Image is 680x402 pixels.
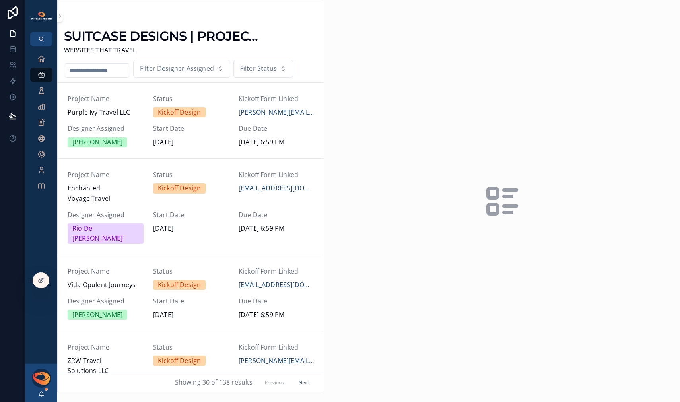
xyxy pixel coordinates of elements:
[175,377,253,388] span: Showing 30 of 138 results
[133,60,230,78] button: Select Button
[158,280,201,290] div: Kickoff Design
[68,124,144,134] span: Designer Assigned
[239,266,315,277] span: Kickoff Form Linked
[239,183,315,194] a: [EMAIL_ADDRESS][DOMAIN_NAME]
[153,266,229,277] span: Status
[153,94,229,104] span: Status
[153,296,229,307] span: Start Date
[239,296,315,307] span: Due Date
[68,107,144,118] span: Purple Ivy Travel LLC
[25,46,57,204] div: scrollable content
[153,124,229,134] span: Start Date
[68,170,144,180] span: Project Name
[68,296,144,307] span: Designer Assigned
[233,60,293,78] button: Select Button
[239,210,315,220] span: Due Date
[153,210,229,220] span: Start Date
[68,210,144,220] span: Designer Assigned
[64,45,258,56] span: WEBSITES THAT TRAVEL
[153,342,229,353] span: Status
[68,280,144,290] span: Vida Opulent Journeys
[239,107,315,118] a: [PERSON_NAME][EMAIL_ADDRESS][PERSON_NAME][DOMAIN_NAME]
[239,170,315,180] span: Kickoff Form Linked
[64,27,258,45] h1: SUITCASE DESIGNS | PROJECTS
[239,137,315,148] span: [DATE] 6:59 PM
[72,310,122,320] div: [PERSON_NAME]
[158,183,201,194] div: Kickoff Design
[153,223,229,234] span: [DATE]
[68,266,144,277] span: Project Name
[158,356,201,366] div: Kickoff Design
[240,64,277,74] span: Filter Status
[153,137,229,148] span: [DATE]
[68,183,144,204] span: Enchanted Voyage Travel
[72,223,139,244] div: Rio De [PERSON_NAME]
[239,94,315,104] span: Kickoff Form Linked
[239,223,315,234] span: [DATE] 6:59 PM
[68,356,144,376] span: ZRW Travel Solutions LLC
[30,12,52,20] img: App logo
[293,376,315,388] button: Next
[153,310,229,320] span: [DATE]
[239,356,315,366] a: [PERSON_NAME][EMAIL_ADDRESS][DOMAIN_NAME]
[68,94,144,104] span: Project Name
[239,124,315,134] span: Due Date
[58,255,324,331] a: Project NameVida Opulent JourneysStatusKickoff DesignKickoff Form Linked[EMAIL_ADDRESS][DOMAIN_NA...
[239,342,315,353] span: Kickoff Form Linked
[158,107,201,118] div: Kickoff Design
[58,83,324,159] a: Project NamePurple Ivy Travel LLCStatusKickoff DesignKickoff Form Linked[PERSON_NAME][EMAIL_ADDRE...
[72,137,122,148] div: [PERSON_NAME]
[68,342,144,353] span: Project Name
[140,64,214,74] span: Filter Designer Assigned
[239,280,315,290] a: [EMAIL_ADDRESS][DOMAIN_NAME]
[58,159,324,255] a: Project NameEnchanted Voyage TravelStatusKickoff DesignKickoff Form Linked[EMAIL_ADDRESS][DOMAIN_...
[153,170,229,180] span: Status
[239,310,315,320] span: [DATE] 6:59 PM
